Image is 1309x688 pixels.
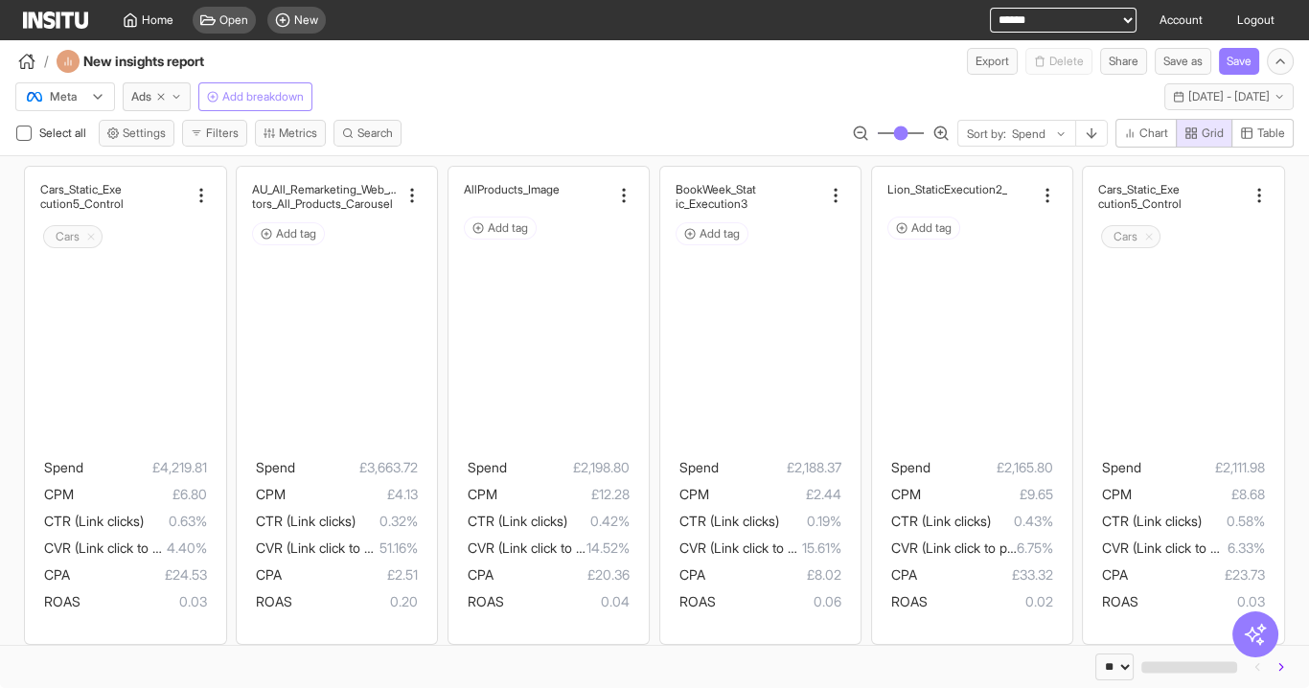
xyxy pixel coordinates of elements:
[123,126,166,141] span: Settings
[967,126,1006,142] span: Sort by:
[255,120,326,147] button: Metrics
[1155,48,1211,75] button: Save as
[23,11,88,29] img: Logo
[182,120,247,147] button: Filters
[123,82,191,111] button: Ads
[1176,119,1232,148] button: Grid
[219,12,248,28] span: Open
[198,82,312,111] button: Add breakdown
[142,12,173,28] span: Home
[1025,48,1092,75] button: Delete
[294,12,318,28] span: New
[1257,126,1285,141] span: Table
[39,126,90,140] span: Select all
[1100,48,1147,75] button: Share
[57,50,256,73] div: New insights report
[131,89,151,104] span: Ads
[1139,126,1168,141] span: Chart
[99,120,174,147] button: Settings
[967,48,1018,75] button: Export
[15,50,49,73] button: /
[333,120,402,147] button: Search
[1188,89,1270,104] span: [DATE] - [DATE]
[1202,126,1224,141] span: Grid
[1231,119,1294,148] button: Table
[357,126,393,141] span: Search
[1025,48,1092,75] span: You cannot delete a preset report.
[83,52,256,71] h4: New insights report
[44,52,49,71] span: /
[1115,119,1177,148] button: Chart
[1164,83,1294,110] button: [DATE] - [DATE]
[1219,48,1259,75] button: Save
[222,89,304,104] span: Add breakdown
